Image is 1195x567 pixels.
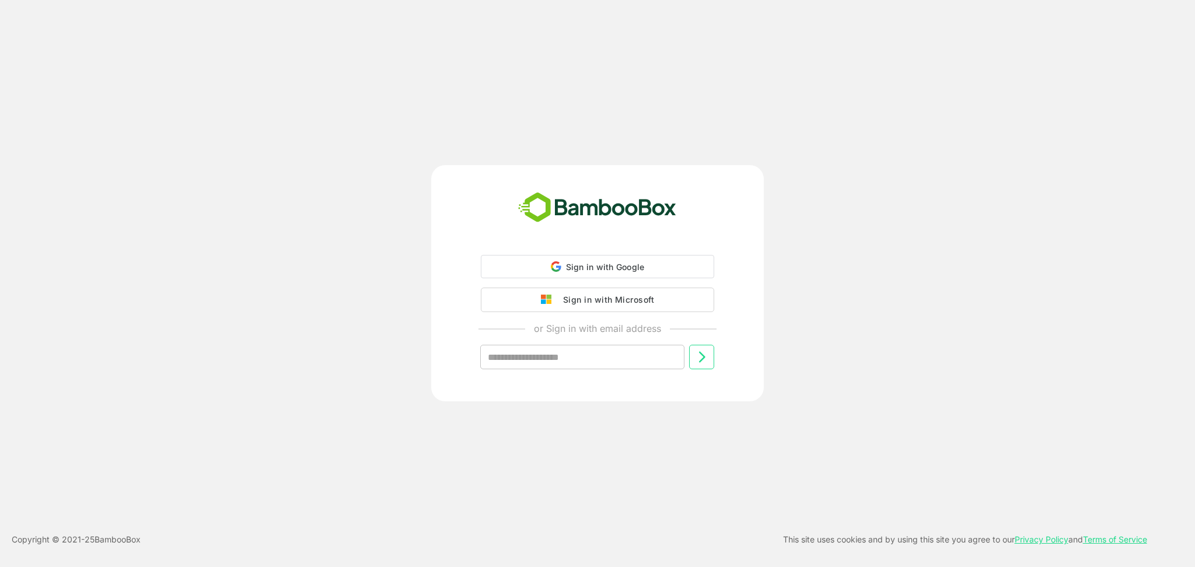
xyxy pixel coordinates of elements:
[481,255,714,278] div: Sign in with Google
[12,533,141,547] p: Copyright © 2021- 25 BambooBox
[557,292,654,307] div: Sign in with Microsoft
[783,533,1147,547] p: This site uses cookies and by using this site you agree to our and
[534,321,661,335] p: or Sign in with email address
[541,295,557,305] img: google
[566,262,645,272] span: Sign in with Google
[1083,534,1147,544] a: Terms of Service
[1015,534,1068,544] a: Privacy Policy
[512,188,683,227] img: bamboobox
[481,288,714,312] button: Sign in with Microsoft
